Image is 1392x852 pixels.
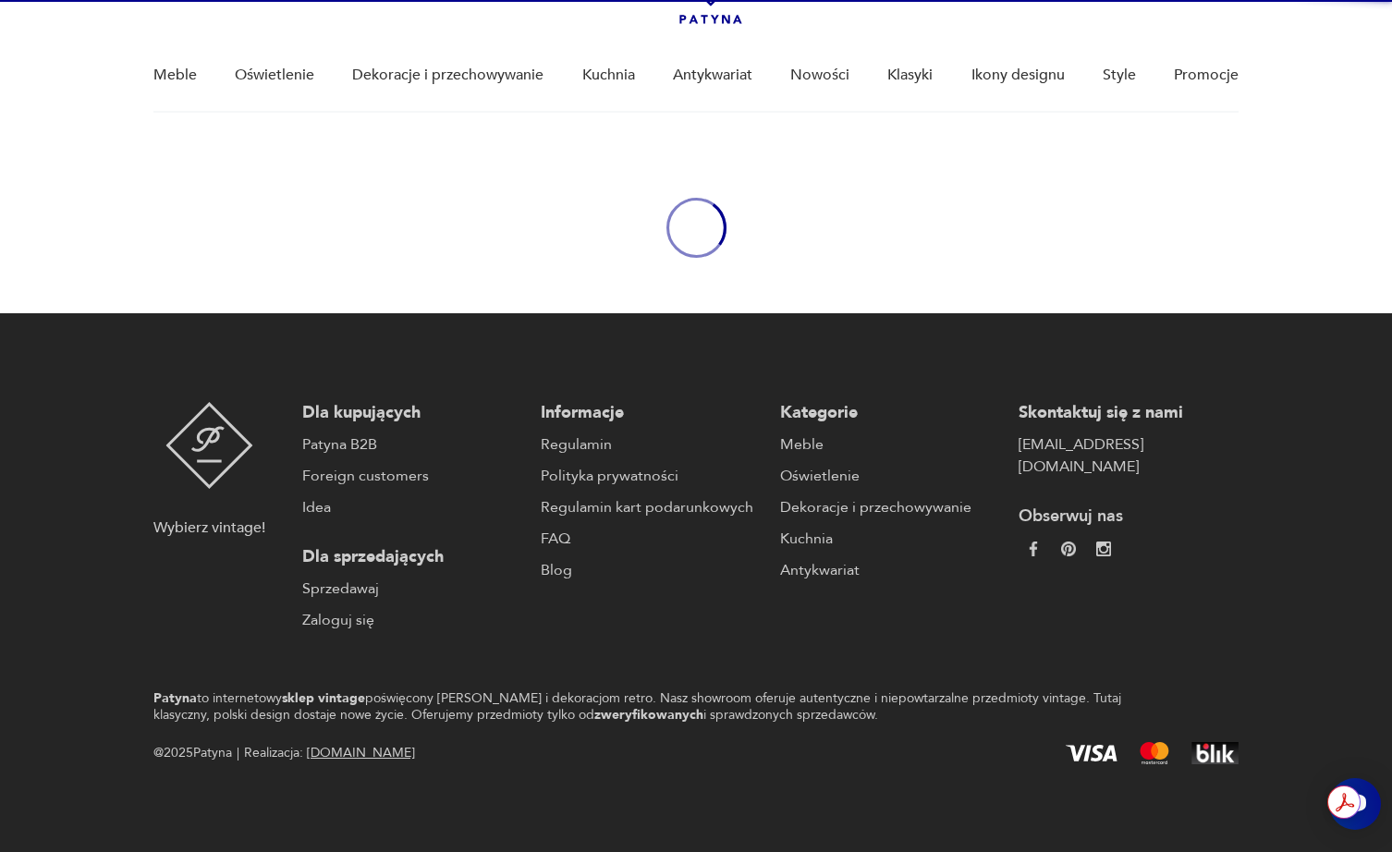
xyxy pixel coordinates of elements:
[302,402,522,424] p: Dla kupujących
[780,433,1000,456] a: Meble
[153,690,1175,724] p: to internetowy poświęcony [PERSON_NAME] i dekoracjom retro. Nasz showroom oferuje autentyczne i n...
[1096,542,1111,556] img: c2fd9cf7f39615d9d6839a72ae8e59e5.webp
[780,402,1000,424] p: Kategorie
[780,496,1000,518] a: Dekoracje i przechowywanie
[153,40,197,111] a: Meble
[235,40,314,111] a: Oświetlenie
[1026,542,1041,556] img: da9060093f698e4c3cedc1453eec5031.webp
[780,465,1000,487] a: Oświetlenie
[153,689,197,707] strong: Patyna
[1019,402,1239,424] p: Skontaktuj się z nami
[541,433,761,456] a: Regulamin
[352,40,543,111] a: Dekoracje i przechowywanie
[153,517,265,539] p: Wybierz vintage!
[780,528,1000,550] a: Kuchnia
[780,559,1000,581] a: Antykwariat
[302,578,522,600] a: Sprzedawaj
[887,40,933,111] a: Klasyki
[541,496,761,518] a: Regulamin kart podarunkowych
[1191,742,1239,764] img: BLIK
[302,609,522,631] a: Zaloguj się
[1174,40,1239,111] a: Promocje
[541,559,761,581] a: Blog
[302,546,522,568] p: Dla sprzedających
[244,742,415,764] span: Realizacja:
[1066,745,1117,761] img: Visa
[1329,778,1381,830] iframe: Smartsupp widget button
[282,689,365,707] strong: sklep vintage
[1061,542,1076,556] img: 37d27d81a828e637adc9f9cb2e3d3a8a.webp
[237,742,239,764] div: |
[302,433,522,456] a: Patyna B2B
[541,465,761,487] a: Polityka prywatności
[1140,742,1169,764] img: Mastercard
[165,402,253,489] img: Patyna - sklep z meblami i dekoracjami vintage
[1019,505,1239,528] p: Obserwuj nas
[971,40,1065,111] a: Ikony designu
[307,744,415,761] a: [DOMAIN_NAME]
[594,706,703,724] strong: zweryfikowanych
[541,402,761,424] p: Informacje
[673,40,752,111] a: Antykwariat
[541,528,761,550] a: FAQ
[790,40,849,111] a: Nowości
[1019,433,1239,478] a: [EMAIL_ADDRESS][DOMAIN_NAME]
[302,465,522,487] a: Foreign customers
[153,742,232,764] span: @ 2025 Patyna
[302,496,522,518] a: Idea
[1103,40,1136,111] a: Style
[582,40,635,111] a: Kuchnia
